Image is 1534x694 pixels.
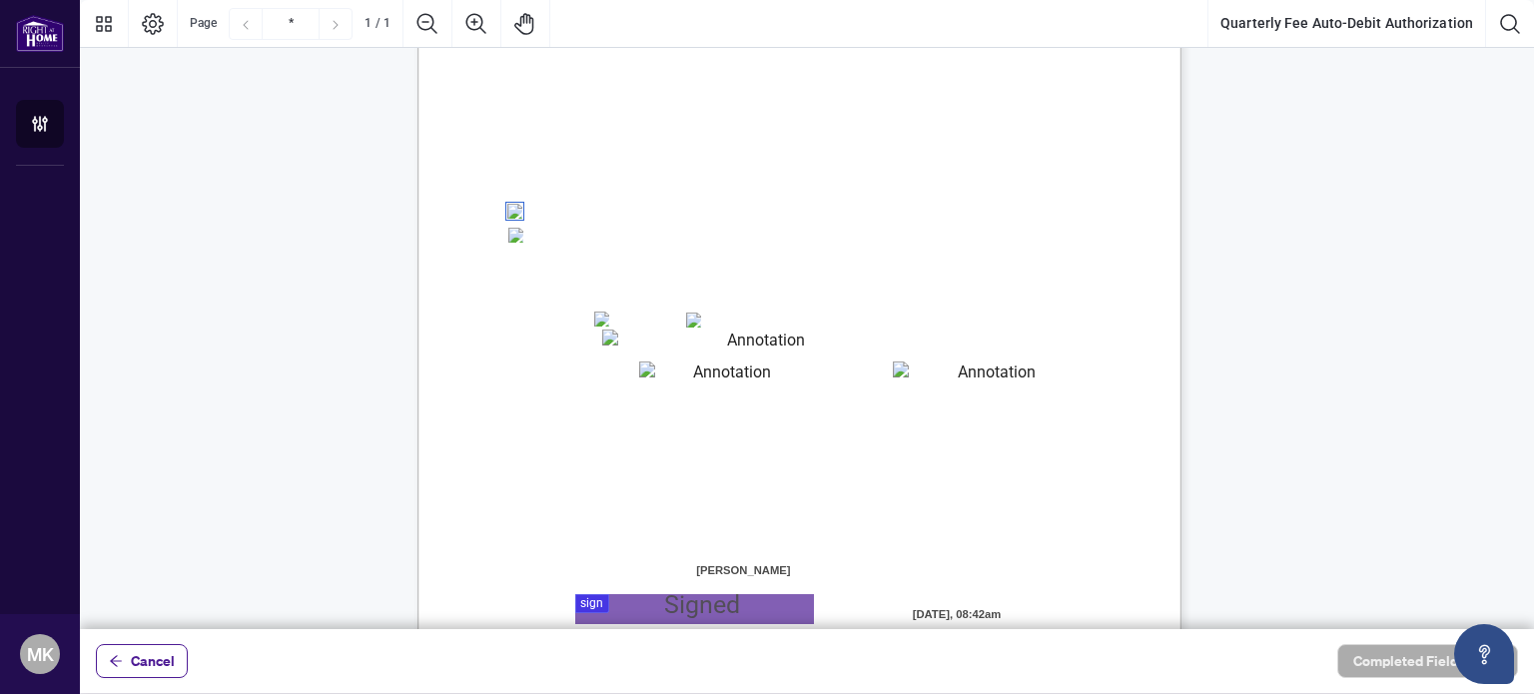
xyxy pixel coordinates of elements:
img: logo [16,15,64,52]
button: Completed Fields 0 of 1 [1337,644,1518,678]
button: Open asap [1454,624,1514,684]
span: MK [27,640,54,668]
button: Cancel [96,644,188,678]
span: Cancel [131,645,175,677]
span: arrow-left [109,654,123,668]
